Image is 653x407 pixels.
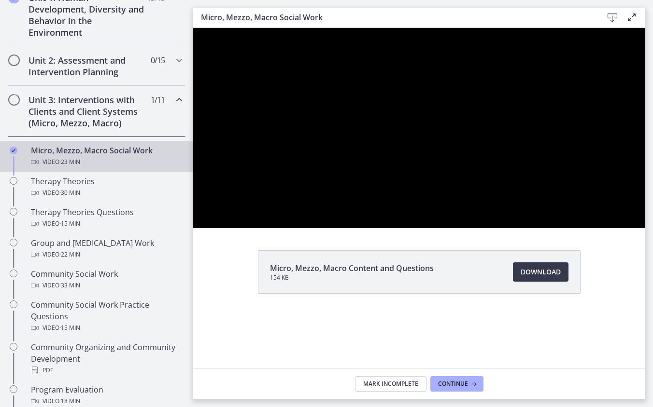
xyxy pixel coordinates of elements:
[513,262,568,282] a: Download
[28,94,146,129] h2: Unit 3: Interventions with Clients and Client Systems (Micro, Mezzo, Macro)
[59,156,80,168] span: · 23 min
[31,249,182,260] div: Video
[151,54,165,66] span: 0 / 15
[521,266,561,278] span: Download
[438,380,468,388] span: Continue
[270,262,434,274] span: Micro, Mezzo, Macro Content and Questions
[193,28,645,228] iframe: Video Lesson
[59,187,80,199] span: · 30 min
[31,187,182,199] div: Video
[10,147,17,154] i: Completed
[28,54,146,78] h2: Unit 2: Assessment and Intervention Planning
[31,176,182,199] div: Therapy Theories
[31,145,182,168] div: Micro, Mezzo, Macro Social Work
[363,380,418,388] span: Mark Incomplete
[59,395,80,407] span: · 18 min
[201,12,587,23] h3: Micro, Mezzo, Macro Social Work
[31,365,182,376] div: PDF
[151,94,165,106] span: 1 / 11
[31,341,182,376] div: Community Organizing and Community Development
[270,274,434,282] span: 154 KB
[31,280,182,291] div: Video
[31,206,182,230] div: Therapy Theories Questions
[59,322,80,334] span: · 15 min
[430,376,483,392] button: Continue
[31,237,182,260] div: Group and [MEDICAL_DATA] Work
[31,299,182,334] div: Community Social Work Practice Questions
[31,395,182,407] div: Video
[31,384,182,407] div: Program Evaluation
[59,280,80,291] span: · 33 min
[31,218,182,230] div: Video
[31,156,182,168] div: Video
[31,322,182,334] div: Video
[59,249,80,260] span: · 22 min
[355,376,426,392] button: Mark Incomplete
[59,218,80,230] span: · 15 min
[31,268,182,291] div: Community Social Work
